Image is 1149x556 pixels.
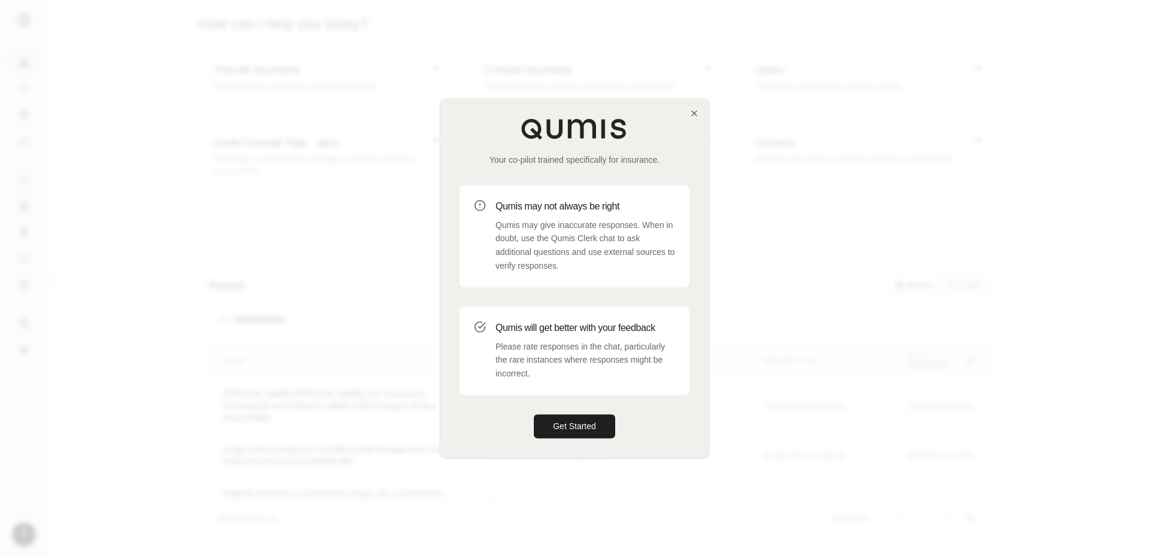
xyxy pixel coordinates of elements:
p: Please rate responses in the chat, particularly the rare instances where responses might be incor... [496,340,675,381]
img: Qumis Logo [521,118,628,139]
p: Your co-pilot trained specifically for insurance. [460,154,689,166]
h3: Qumis may not always be right [496,199,675,214]
button: Get Started [534,414,615,438]
p: Qumis may give inaccurate responses. When in doubt, use the Qumis Clerk chat to ask additional qu... [496,218,675,273]
h3: Qumis will get better with your feedback [496,321,675,335]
